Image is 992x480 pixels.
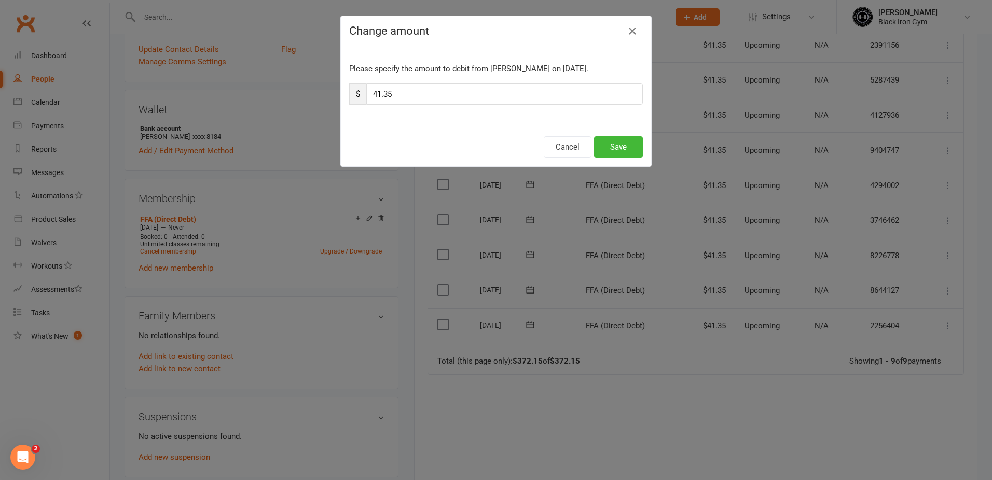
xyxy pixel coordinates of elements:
[624,23,641,39] button: Close
[594,136,643,158] button: Save
[349,24,643,37] h4: Change amount
[544,136,591,158] button: Cancel
[349,62,643,75] p: Please specify the amount to debit from [PERSON_NAME] on [DATE].
[10,445,35,470] iframe: Intercom live chat
[349,83,366,105] span: $
[32,445,40,453] span: 2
